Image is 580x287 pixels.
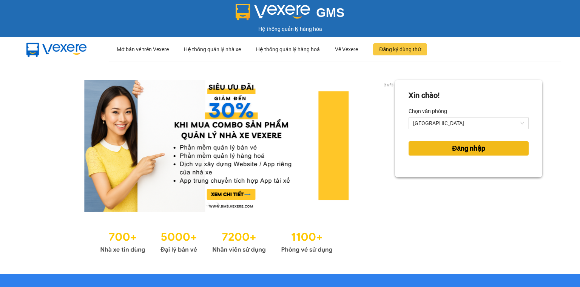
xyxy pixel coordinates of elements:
[236,4,310,20] img: logo 2
[382,80,395,90] p: 2 of 3
[413,118,524,129] span: Sài Gòn
[224,203,227,206] li: slide item 3
[236,11,345,17] a: GMS
[316,6,344,20] span: GMS
[206,203,209,206] li: slide item 1
[373,43,427,55] button: Đăng ký dùng thử
[117,37,169,61] div: Mở bán vé trên Vexere
[379,45,421,53] span: Đăng ký dùng thử
[256,37,320,61] div: Hệ thống quản lý hàng hoá
[100,227,333,255] img: Statistics.png
[38,80,48,212] button: previous slide / item
[409,141,529,156] button: Đăng nhập
[335,37,358,61] div: Về Vexere
[215,203,218,206] li: slide item 2
[184,37,241,61] div: Hệ thống quản lý nhà xe
[384,80,395,212] button: next slide / item
[19,37,94,62] img: mbUUG5Q.png
[2,25,578,33] div: Hệ thống quản lý hàng hóa
[409,105,447,117] label: Chọn văn phòng
[452,143,485,154] span: Đăng nhập
[409,90,440,101] div: Xin chào!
